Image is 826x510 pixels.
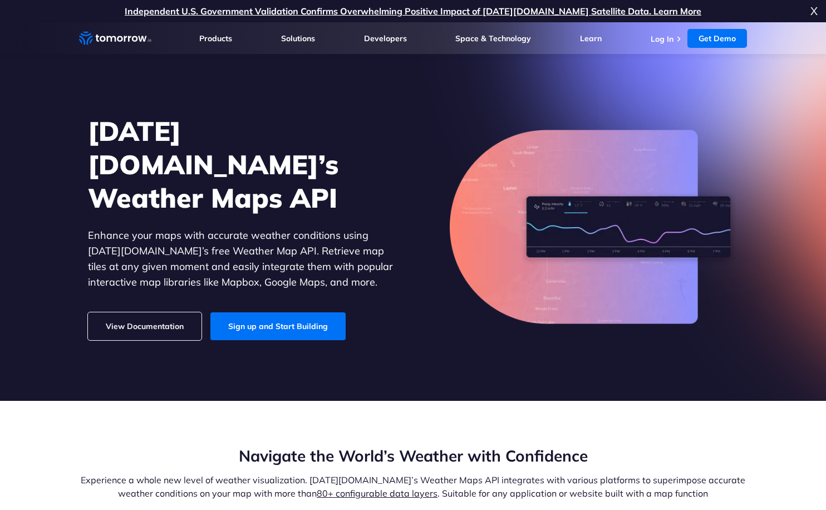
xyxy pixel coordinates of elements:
h2: Navigate the World’s Weather with Confidence [79,445,747,467]
a: View Documentation [88,312,201,340]
a: Products [199,33,232,43]
a: Learn [580,33,602,43]
a: Sign up and Start Building [210,312,346,340]
p: Experience a whole new level of weather visualization. [DATE][DOMAIN_NAME]’s Weather Maps API int... [79,473,747,500]
a: Solutions [281,33,315,43]
a: Get Demo [687,29,747,48]
h1: [DATE][DOMAIN_NAME]’s Weather Maps API [88,114,394,214]
a: Developers [364,33,407,43]
p: Enhance your maps with accurate weather conditions using [DATE][DOMAIN_NAME]’s free Weather Map A... [88,228,394,290]
a: Log In [651,34,673,44]
a: Home link [79,30,151,47]
a: 80+ configurable data layers [317,488,437,499]
a: Independent U.S. Government Validation Confirms Overwhelming Positive Impact of [DATE][DOMAIN_NAM... [125,6,701,17]
a: Space & Technology [455,33,531,43]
